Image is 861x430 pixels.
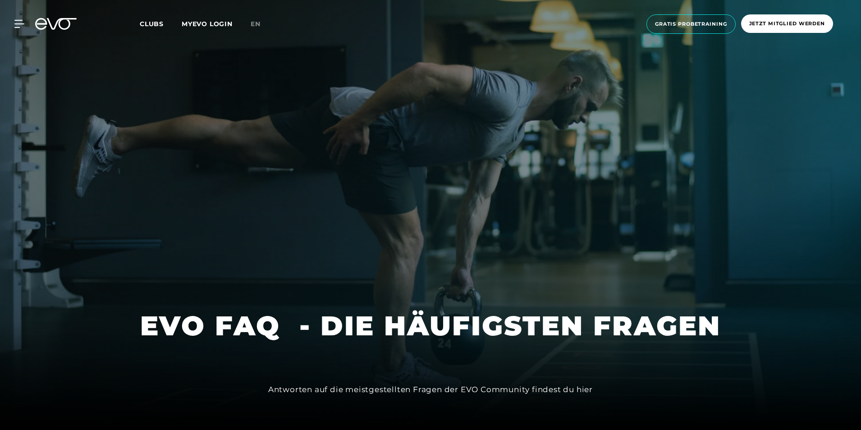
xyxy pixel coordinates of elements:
[140,20,164,28] span: Clubs
[268,382,593,397] div: Antworten auf die meistgestellten Fragen der EVO Community findest du hier
[251,20,261,28] span: en
[182,20,233,28] a: MYEVO LOGIN
[140,19,182,28] a: Clubs
[644,14,738,34] a: Gratis Probetraining
[140,308,721,343] h1: EVO FAQ - DIE HÄUFIGSTEN FRAGEN
[738,14,836,34] a: Jetzt Mitglied werden
[655,20,727,28] span: Gratis Probetraining
[749,20,825,27] span: Jetzt Mitglied werden
[251,19,271,29] a: en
